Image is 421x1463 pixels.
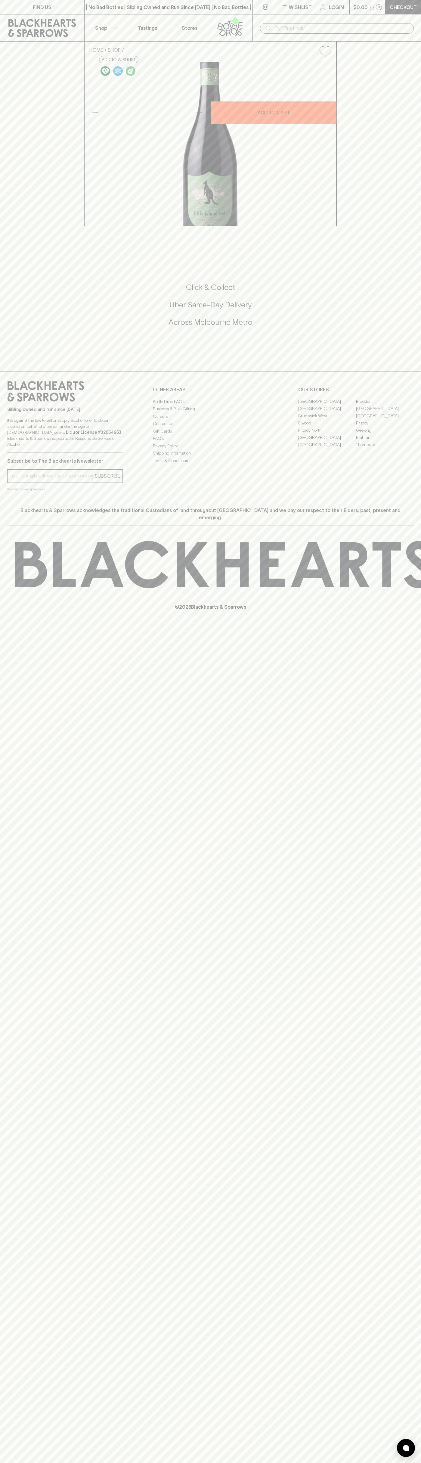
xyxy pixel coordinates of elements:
[153,413,268,420] a: Careers
[124,65,137,77] a: Organic
[211,101,336,124] button: ADD TO CART
[126,66,135,76] img: Organic
[153,398,268,405] a: Bottle Drop FAQ's
[95,24,107,32] p: Shop
[7,406,123,412] p: Sibling owned and run since [DATE]
[101,66,110,76] img: Vegan
[356,405,414,412] a: [GEOGRAPHIC_DATA]
[7,300,414,310] h5: Uber Same-Day Delivery
[353,4,368,11] p: $0.00
[153,386,268,393] p: OTHER AREAS
[85,62,336,226] img: 41212.png
[182,24,197,32] p: Stores
[153,427,268,435] a: Gift Cards
[12,471,92,481] input: e.g. jane@blackheartsandsparrows.com.au
[126,14,169,41] a: Tastings
[108,47,121,53] a: SHOP
[298,427,356,434] a: Fitzroy North
[390,4,417,11] p: Checkout
[289,4,312,11] p: Wishlist
[85,14,127,41] button: Shop
[112,65,124,77] a: Wonderful as is, but a slight chill will enhance the aromatics and give it a beautiful crunch.
[356,427,414,434] a: Geelong
[153,435,268,442] a: FAQ's
[356,420,414,427] a: Fitzroy
[95,472,120,480] p: SUBSCRIBE
[7,486,123,492] p: We will never spam you
[99,65,112,77] a: Made without the use of any animal products.
[99,56,138,63] button: Add to wishlist
[298,386,414,393] p: OUR STORES
[298,405,356,412] a: [GEOGRAPHIC_DATA]
[153,405,268,413] a: Business & Bulk Gifting
[113,66,123,76] img: Chilled Red
[329,4,344,11] p: Login
[298,398,356,405] a: [GEOGRAPHIC_DATA]
[169,14,211,41] a: Stores
[12,507,409,521] p: Blackhearts & Sparrows acknowledges the traditional Custodians of land throughout [GEOGRAPHIC_DAT...
[92,470,122,483] button: SUBSCRIBE
[153,457,268,464] a: Terms & Conditions
[298,412,356,420] a: Brunswick West
[7,417,123,447] p: It is against the law to sell or supply alcohol to, or to obtain alcohol on behalf of a person un...
[356,441,414,449] a: Thornbury
[153,450,268,457] a: Shipping Information
[89,47,103,53] a: HOME
[298,420,356,427] a: Elwood
[153,442,268,449] a: Privacy Policy
[7,282,414,292] h5: Click & Collect
[317,44,334,59] button: Add to wishlist
[356,398,414,405] a: Braddon
[138,24,157,32] p: Tastings
[153,420,268,427] a: Contact Us
[274,23,409,33] input: Try "Pinot noir"
[356,434,414,441] a: Prahran
[66,430,121,435] strong: Liquor License #32064953
[403,1445,409,1451] img: bubble-icon
[7,457,123,464] p: Subscribe to The Blackhearts Newsletter
[33,4,51,11] p: FIND US
[258,109,290,116] p: ADD TO CART
[7,317,414,327] h5: Across Melbourne Metro
[356,412,414,420] a: [GEOGRAPHIC_DATA]
[298,434,356,441] a: [GEOGRAPHIC_DATA]
[7,258,414,359] div: Call to action block
[378,5,380,9] p: 0
[298,441,356,449] a: [GEOGRAPHIC_DATA]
